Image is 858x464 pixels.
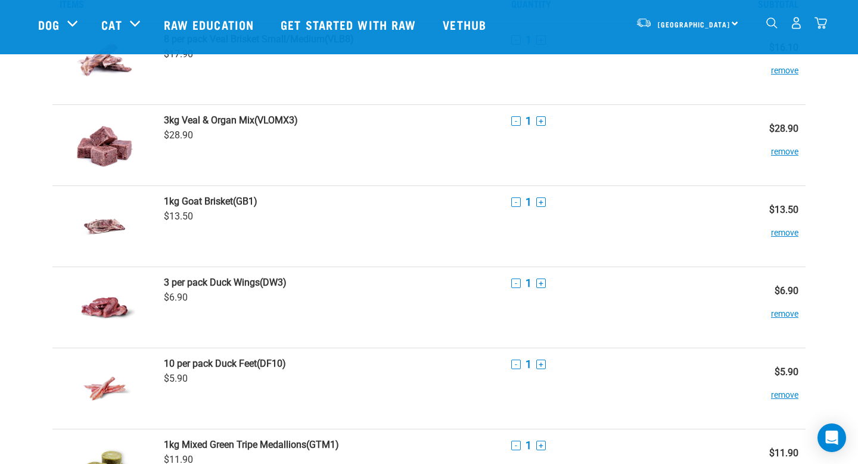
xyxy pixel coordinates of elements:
[526,115,531,127] span: 1
[817,423,846,452] div: Open Intercom Messenger
[536,441,546,450] button: +
[101,16,122,33] a: Cat
[164,439,306,450] strong: 1kg Mixed Green Tripe Medallions
[152,1,269,48] a: Raw Education
[164,439,497,450] a: 1kg Mixed Green Tripe Medallions(GTM1)
[164,129,193,141] span: $28.90
[526,196,531,208] span: 1
[269,1,431,48] a: Get started with Raw
[511,197,521,207] button: -
[164,277,497,288] a: 3 per pack Duck Wings(DW3)
[164,358,257,369] strong: 10 per pack Duck Feet
[526,277,531,289] span: 1
[730,348,806,429] td: $5.90
[38,16,60,33] a: Dog
[536,116,546,126] button: +
[771,134,798,157] button: remove
[74,115,135,176] img: Veal & Organ Mix
[164,292,188,303] span: $6.90
[74,358,135,419] img: Duck Feet
[790,17,803,29] img: user.png
[730,267,806,348] td: $6.90
[815,17,827,29] img: home-icon@2x.png
[730,23,806,105] td: $16.10
[536,279,546,288] button: +
[771,215,798,239] button: remove
[431,1,501,48] a: Vethub
[536,197,546,207] button: +
[74,196,135,257] img: Goat Brisket
[164,358,497,369] a: 10 per pack Duck Feet(DF10)
[536,360,546,369] button: +
[636,17,652,28] img: van-moving.png
[164,196,233,207] strong: 1kg Goat Brisket
[771,296,798,320] button: remove
[74,33,135,95] img: Veal Brisket Small/Medium
[771,378,798,401] button: remove
[164,196,497,207] a: 1kg Goat Brisket(GB1)
[766,17,778,29] img: home-icon-1@2x.png
[164,115,254,126] strong: 3kg Veal & Organ Mix
[526,358,531,370] span: 1
[164,373,188,384] span: $5.90
[771,53,798,76] button: remove
[658,22,730,26] span: [GEOGRAPHIC_DATA]
[526,439,531,451] span: 1
[164,211,193,222] span: $13.50
[164,277,260,288] strong: 3 per pack Duck Wings
[730,105,806,186] td: $28.90
[164,115,497,126] a: 3kg Veal & Organ Mix(VLOMX3)
[511,441,521,450] button: -
[511,279,521,288] button: -
[730,186,806,267] td: $13.50
[511,360,521,369] button: -
[511,116,521,126] button: -
[74,277,135,338] img: Duck Wings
